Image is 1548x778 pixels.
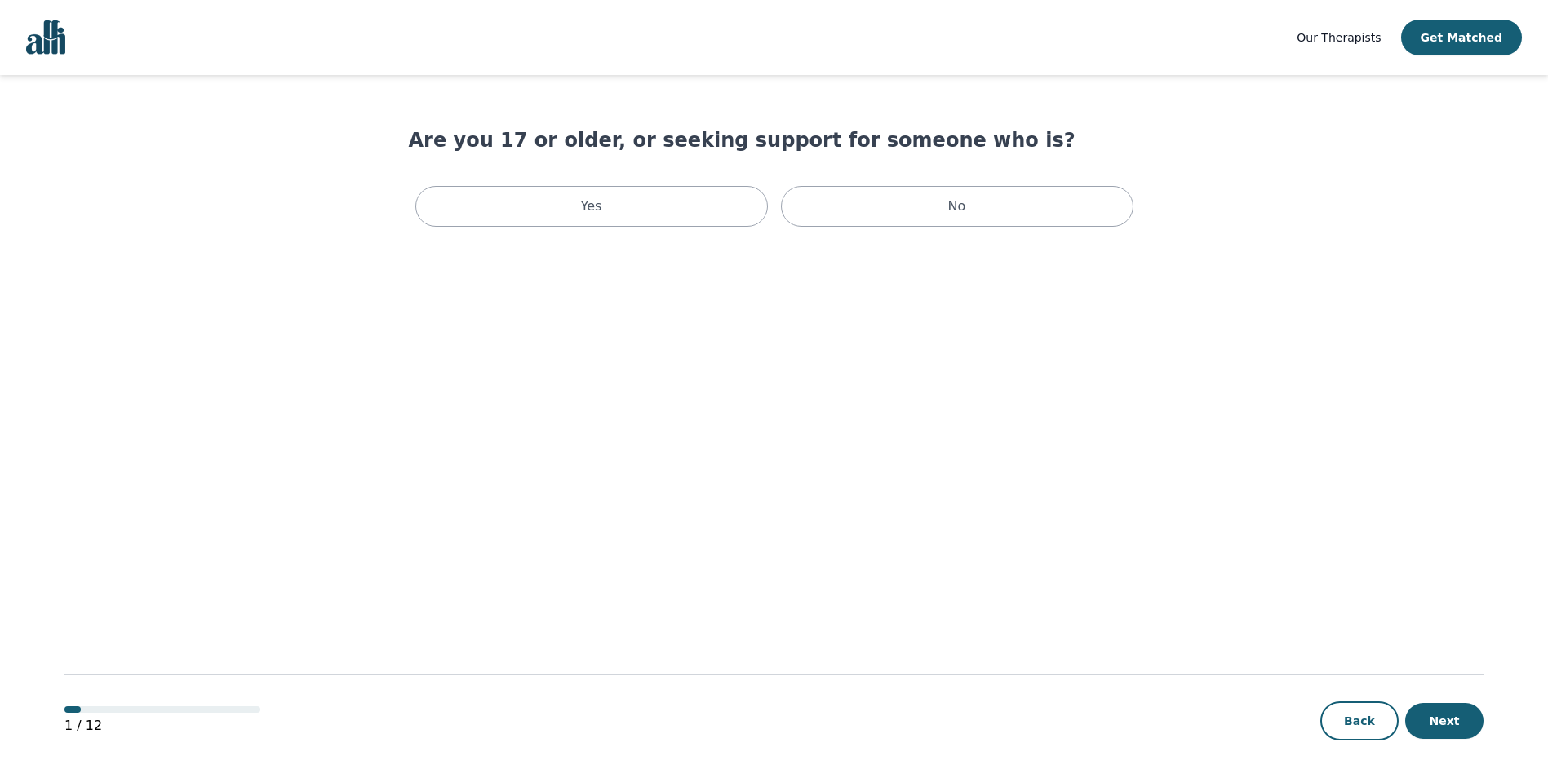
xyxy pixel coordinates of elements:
button: Next [1405,703,1484,739]
span: Our Therapists [1297,31,1381,44]
p: No [948,197,966,216]
p: Yes [581,197,602,216]
p: 1 / 12 [64,716,260,736]
a: Our Therapists [1297,28,1381,47]
button: Get Matched [1401,20,1522,55]
img: alli logo [26,20,65,55]
button: Back [1320,701,1399,740]
h1: Are you 17 or older, or seeking support for someone who is? [409,127,1140,153]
